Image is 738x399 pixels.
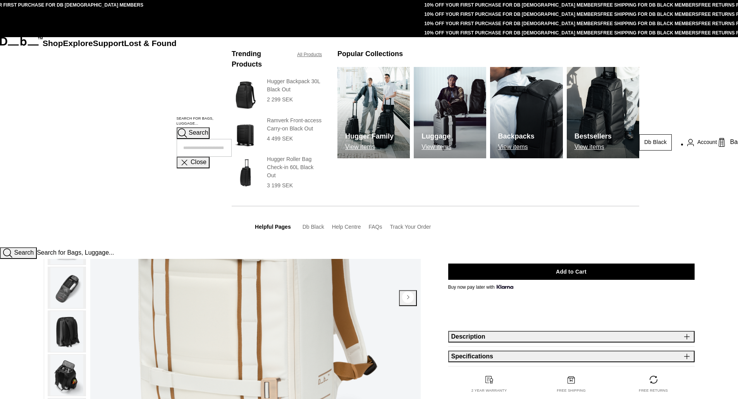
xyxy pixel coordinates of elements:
h3: Backpacks [498,131,534,142]
h3: Ramverk Front-access Carry-on Black Out [267,116,322,133]
a: Db Bestsellers View items [567,67,639,158]
nav: Main Navigation [43,37,177,247]
h3: Hugger Family [345,131,394,142]
a: FAQs [368,224,382,230]
button: Add to Cart [448,264,695,280]
a: Db Black [639,134,672,151]
img: Db [414,67,486,158]
button: Ramverk Backpack 21L Oatmilk [48,310,86,353]
p: View items [575,144,612,151]
a: Hugger Backpack 30L Black Out Hugger Backpack 30L Black Out 2 299 SEK [232,77,322,113]
img: Ramverk Backpack 21L Oatmilk [50,355,83,396]
a: Track Your Order [390,224,431,230]
p: View items [498,144,534,151]
h3: Helpful Pages [255,223,291,231]
p: 2 year warranty [471,388,507,394]
a: FREE SHIPPING FOR DB BLACK MEMBERS [600,21,698,26]
label: Search for Bags, Luggage... [177,116,232,127]
span: 2 299 SEK [267,96,293,103]
img: Hugger Backpack 30L Black Out [232,77,259,113]
button: Search [177,127,210,139]
a: Help Centre [332,224,361,230]
a: FREE SHIPPING FOR DB BLACK MEMBERS [600,12,698,17]
a: Db Hugger Family View items [337,67,410,158]
a: 10% OFF YOUR FIRST PURCHASE FOR DB [DEMOGRAPHIC_DATA] MEMBERS [424,2,600,8]
p: Free shipping [557,388,586,394]
img: Hugger Roller Bag Check-in 60L Black Out [232,155,259,190]
a: Db Black [303,224,324,230]
img: Ramverk Backpack 21L Oatmilk [50,311,83,352]
a: FREE SHIPPING FOR DB BLACK MEMBERS [600,30,698,36]
span: Search [189,130,208,136]
button: Close [177,157,210,168]
a: Hugger Roller Bag Check-in 60L Black Out Hugger Roller Bag Check-in 60L Black Out 3 199 SEK [232,155,322,190]
a: Support [93,39,124,48]
img: Db [490,67,563,158]
a: Lost & Found [124,39,176,48]
h3: Popular Collections [337,49,403,59]
button: Ramverk Backpack 21L Oatmilk [48,354,86,396]
a: Db Backpacks View items [490,67,563,158]
a: All Products [297,51,322,58]
a: Ramverk Front-access Carry-on Black Out Ramverk Front-access Carry-on Black Out 4 499 SEK [232,116,322,152]
p: View items [345,144,394,151]
h3: Trending Products [232,49,289,70]
span: 4 499 SEK [267,135,293,142]
a: 10% OFF YOUR FIRST PURCHASE FOR DB [DEMOGRAPHIC_DATA] MEMBERS [424,21,600,26]
img: {"height" => 20, "alt" => "Klarna"} [497,285,513,289]
button: Ramverk Backpack 21L Oatmilk [48,267,86,309]
a: 10% OFF YOUR FIRST PURCHASE FOR DB [DEMOGRAPHIC_DATA] MEMBERS [424,30,600,36]
h3: Hugger Backpack 30L Black Out [267,77,322,94]
button: Specifications [448,351,695,362]
img: Ramverk Backpack 21L Oatmilk [50,267,83,308]
p: View items [421,144,451,151]
a: 10% OFF YOUR FIRST PURCHASE FOR DB [DEMOGRAPHIC_DATA] MEMBERS [424,12,600,17]
img: Db [337,67,410,158]
p: Free returns [639,388,668,394]
img: Db [567,67,639,158]
h3: Hugger Roller Bag Check-in 60L Black Out [267,155,322,180]
button: Next slide [399,290,417,306]
a: Shop [43,39,63,48]
span: Account [697,138,717,146]
a: Explore [63,39,93,48]
a: Db Luggage View items [414,67,486,158]
span: Close [191,159,206,166]
h3: Bestsellers [575,131,612,142]
span: 3 199 SEK [267,182,293,188]
a: Account [687,138,717,147]
span: Buy now pay later with [448,284,514,291]
span: Search [14,249,34,256]
h3: Luggage [421,131,451,142]
img: Ramverk Front-access Carry-on Black Out [232,116,259,152]
a: FREE SHIPPING FOR DB BLACK MEMBERS [600,2,698,8]
button: Description [448,331,695,342]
